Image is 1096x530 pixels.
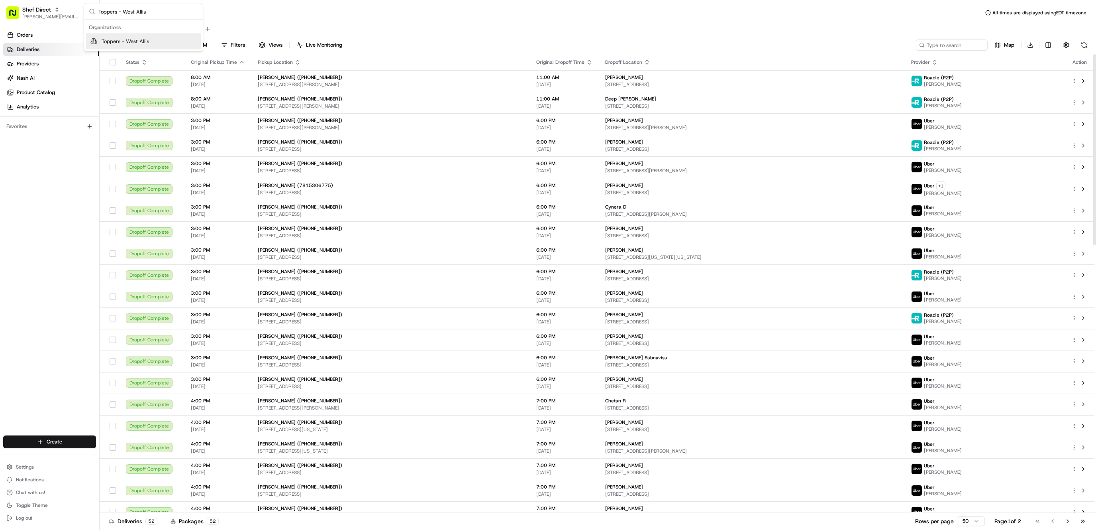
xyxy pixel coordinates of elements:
[258,232,523,239] span: [STREET_ADDRESS]
[191,290,245,296] span: 3:00 PM
[536,340,592,347] span: [DATE]
[605,74,643,81] span: [PERSON_NAME]
[191,247,245,253] span: 3:00 PM
[258,81,523,88] span: [STREET_ADDRESS][PERSON_NAME]
[3,29,99,41] a: Orders
[191,160,245,167] span: 3:00 PM
[191,276,245,282] span: [DATE]
[8,116,21,132] img: Wisdom Oko
[605,189,898,196] span: [STREET_ADDRESS]
[912,205,922,216] img: uber-new-logo.jpeg
[924,318,962,325] span: [PERSON_NAME]
[924,340,962,346] span: [PERSON_NAME]
[536,311,592,318] span: 6:00 PM
[3,474,96,485] button: Notifications
[912,227,922,237] img: uber-new-logo.jpeg
[191,491,245,497] span: [DATE]
[124,102,145,112] button: See all
[605,167,898,174] span: [STREET_ADDRESS][PERSON_NAME]
[3,86,99,99] a: Product Catalog
[8,179,14,186] div: 📗
[258,297,523,303] span: [STREET_ADDRESS]
[924,463,935,469] span: Uber
[258,319,523,325] span: [STREET_ADDRESS]
[3,57,99,70] a: Providers
[25,146,65,152] span: [PERSON_NAME]
[605,426,898,433] span: [STREET_ADDRESS]
[916,39,988,51] input: Type to search
[191,117,245,124] span: 3:00 PM
[191,182,245,189] span: 3:00 PM
[912,162,922,172] img: uber-new-logo.jpeg
[258,376,342,382] span: [PERSON_NAME] ([PHONE_NUMBER])
[912,292,922,302] img: uber-new-logo.jpeg
[21,52,131,60] input: Clear
[924,404,962,411] span: [PERSON_NAME]
[191,81,245,88] span: [DATE]
[5,175,64,190] a: 📗Knowledge Base
[924,376,935,383] span: Uber
[536,225,592,232] span: 6:00 PM
[536,469,592,476] span: [DATE]
[79,198,96,204] span: Pylon
[1004,41,1014,49] span: Map
[258,462,342,469] span: [PERSON_NAME] ([PHONE_NUMBER])
[67,179,74,186] div: 💻
[191,319,245,325] span: [DATE]
[191,426,245,433] span: [DATE]
[924,484,935,491] span: Uber
[536,362,592,368] span: [DATE]
[191,96,245,102] span: 8:00 AM
[924,269,954,275] span: Roadie (P2P)
[605,204,626,210] span: Cynera D
[605,254,898,260] span: [STREET_ADDRESS][US_STATE][US_STATE]
[912,464,922,474] img: uber-new-logo.jpeg
[912,442,922,453] img: uber-new-logo.jpeg
[912,356,922,366] img: uber-new-logo.jpeg
[258,311,342,318] span: [PERSON_NAME] ([PHONE_NUMBER])
[258,333,342,339] span: [PERSON_NAME] ([PHONE_NUMBER])
[924,232,962,238] span: [PERSON_NAME]
[924,275,962,282] span: [PERSON_NAME]
[66,146,69,152] span: •
[191,441,245,447] span: 4:00 PM
[191,398,245,404] span: 4:00 PM
[536,376,592,382] span: 6:00 PM
[3,100,99,113] a: Analytics
[3,461,96,473] button: Settings
[536,254,592,260] span: [DATE]
[536,448,592,454] span: [DATE]
[258,383,523,390] span: [STREET_ADDRESS]
[258,398,342,404] span: [PERSON_NAME] ([PHONE_NUMBER])
[924,226,935,232] span: Uber
[191,311,245,318] span: 3:00 PM
[98,4,198,20] input: Search...
[258,469,523,476] span: [STREET_ADDRESS]
[605,247,643,253] span: [PERSON_NAME]
[191,124,245,131] span: [DATE]
[924,254,962,260] span: [PERSON_NAME]
[258,441,342,447] span: [PERSON_NAME] ([PHONE_NUMBER])
[191,362,245,368] span: [DATE]
[912,313,922,323] img: roadie-logo-v2.jpg
[191,355,245,361] span: 3:00 PM
[36,77,131,85] div: Start new chat
[605,139,643,145] span: [PERSON_NAME]
[25,124,85,130] span: Wisdom [PERSON_NAME]
[17,103,39,110] span: Analytics
[924,183,935,189] span: Uber
[605,355,667,361] span: [PERSON_NAME] Sabnavisu
[293,39,346,51] button: Live Monitoring
[605,225,643,232] span: [PERSON_NAME]
[912,248,922,259] img: uber-new-logo.jpeg
[16,464,34,470] span: Settings
[3,512,96,524] button: Log out
[924,290,935,297] span: Uber
[536,333,592,339] span: 6:00 PM
[924,81,962,87] span: [PERSON_NAME]
[218,39,249,51] button: Filters
[536,405,592,411] span: [DATE]
[991,39,1018,51] button: Map
[17,60,39,67] span: Providers
[924,491,962,497] span: [PERSON_NAME]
